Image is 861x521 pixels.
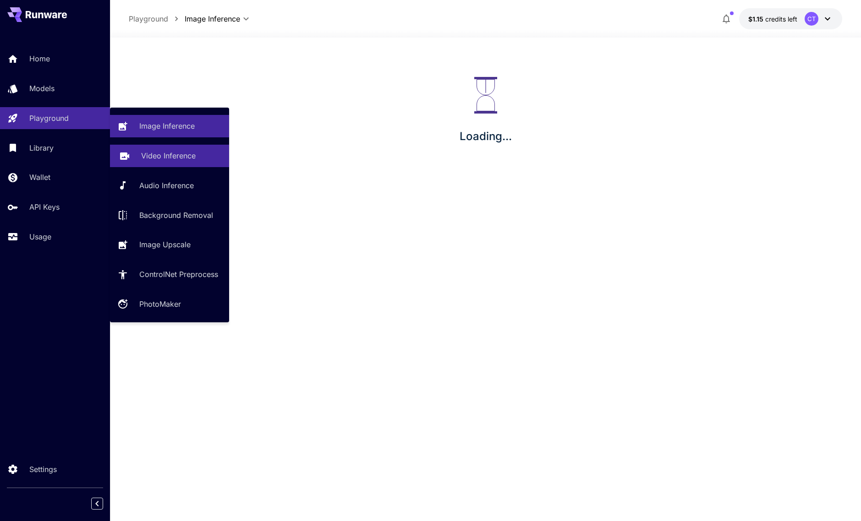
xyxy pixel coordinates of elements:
p: ControlNet Preprocess [139,269,218,280]
p: Wallet [29,172,50,183]
div: $1.1521 [748,14,797,24]
a: Video Inference [110,145,229,167]
button: Collapse sidebar [91,498,103,510]
p: Settings [29,464,57,475]
nav: breadcrumb [129,13,185,24]
p: Usage [29,231,51,242]
p: Image Inference [139,120,195,131]
div: CT [805,12,818,26]
p: Background Removal [139,210,213,221]
p: Audio Inference [139,180,194,191]
a: Image Upscale [110,233,229,256]
p: Library [29,142,54,153]
p: API Keys [29,201,60,212]
p: Playground [29,113,69,124]
a: Image Inference [110,115,229,137]
p: Playground [129,13,168,24]
a: Audio Inference [110,174,229,197]
p: PhotoMaker [139,298,181,309]
div: Collapse sidebar [98,495,110,512]
span: Image Inference [185,13,240,24]
button: $1.1521 [739,8,842,29]
a: Background Removal [110,204,229,226]
a: PhotoMaker [110,293,229,315]
p: Video Inference [141,150,196,161]
p: Models [29,83,55,94]
p: Image Upscale [139,239,191,250]
span: credits left [765,15,797,23]
span: $1.15 [748,15,765,23]
p: Home [29,53,50,64]
p: Loading... [460,128,512,145]
a: ControlNet Preprocess [110,263,229,286]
